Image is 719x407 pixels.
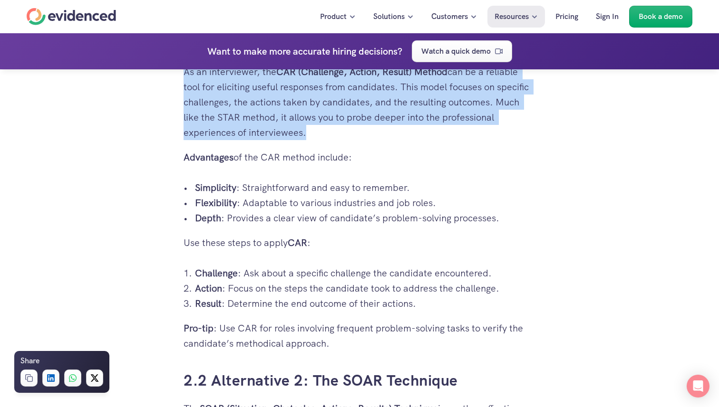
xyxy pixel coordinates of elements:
[548,6,585,28] a: Pricing
[639,10,683,23] p: Book a demo
[555,10,578,23] p: Pricing
[596,10,619,23] p: Sign In
[276,66,447,78] strong: CAR (Challenge, Action, Result) Method
[320,10,347,23] p: Product
[207,44,402,59] h4: Want to make more accurate hiring decisions?
[195,297,222,310] strong: Result
[20,355,39,367] h6: Share
[195,296,535,311] p: : Determine the end outcome of their actions.
[495,10,529,23] p: Resources
[184,150,535,165] p: of the CAR method include:
[184,322,214,334] strong: Pro-tip
[421,45,491,57] p: Watch a quick demo
[373,10,405,23] p: Solutions
[27,8,116,25] a: Home
[687,375,709,398] div: Open Intercom Messenger
[195,195,535,210] p: : Adaptable to various industries and job roles.
[184,370,458,390] a: 2.2 Alternative 2: The SOAR Technique
[288,237,307,249] strong: CAR
[195,265,535,281] p: : Ask about a specific challenge the candidate encountered.
[195,212,221,224] strong: Depth
[184,235,535,250] p: Use these steps to apply :
[412,40,512,62] a: Watch a quick demo
[195,197,237,209] strong: Flexibility
[195,180,535,195] p: : Straightforward and easy to remember.
[195,267,238,279] strong: Challenge
[195,210,535,226] p: : Provides a clear view of candidate’s problem-solving processes.
[195,181,236,194] strong: Simplicity
[184,321,535,351] p: : Use CAR for roles involving frequent problem-solving tasks to verify the candidate’s methodical...
[195,282,222,294] strong: Action
[589,6,626,28] a: Sign In
[184,151,233,163] strong: Advantages
[629,6,692,28] a: Book a demo
[431,10,468,23] p: Customers
[184,64,535,140] p: As an interviewer, the can be a reliable tool for eliciting useful responses from candidates. Thi...
[195,281,535,296] p: : Focus on the steps the candidate took to address the challenge.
